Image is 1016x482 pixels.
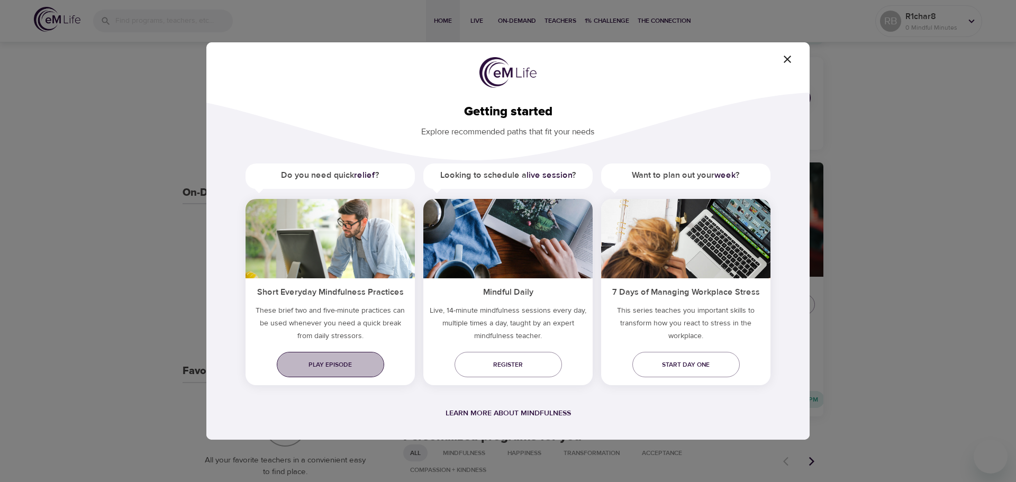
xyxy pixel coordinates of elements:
a: Register [455,352,562,377]
h5: Do you need quick ? [246,163,415,187]
p: This series teaches you important skills to transform how you react to stress in the workplace. [601,304,770,347]
a: Start day one [632,352,740,377]
h5: Want to plan out your ? [601,163,770,187]
a: Learn more about mindfulness [446,408,571,418]
img: ims [601,199,770,278]
a: live session [527,170,572,180]
p: Live, 14-minute mindfulness sessions every day, multiple times a day, taught by an expert mindful... [423,304,593,347]
span: Start day one [641,359,731,370]
span: Play episode [285,359,376,370]
span: Register [463,359,554,370]
p: Explore recommended paths that fit your needs [223,120,793,138]
h2: Getting started [223,104,793,120]
h5: Mindful Daily [423,278,593,304]
img: ims [423,199,593,278]
h5: Looking to schedule a ? [423,163,593,187]
a: week [714,170,736,180]
a: relief [354,170,375,180]
a: Play episode [277,352,384,377]
h5: Short Everyday Mindfulness Practices [246,278,415,304]
img: logo [479,57,537,88]
h5: These brief two and five-minute practices can be used whenever you need a quick break from daily ... [246,304,415,347]
h5: 7 Days of Managing Workplace Stress [601,278,770,304]
img: ims [246,199,415,278]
